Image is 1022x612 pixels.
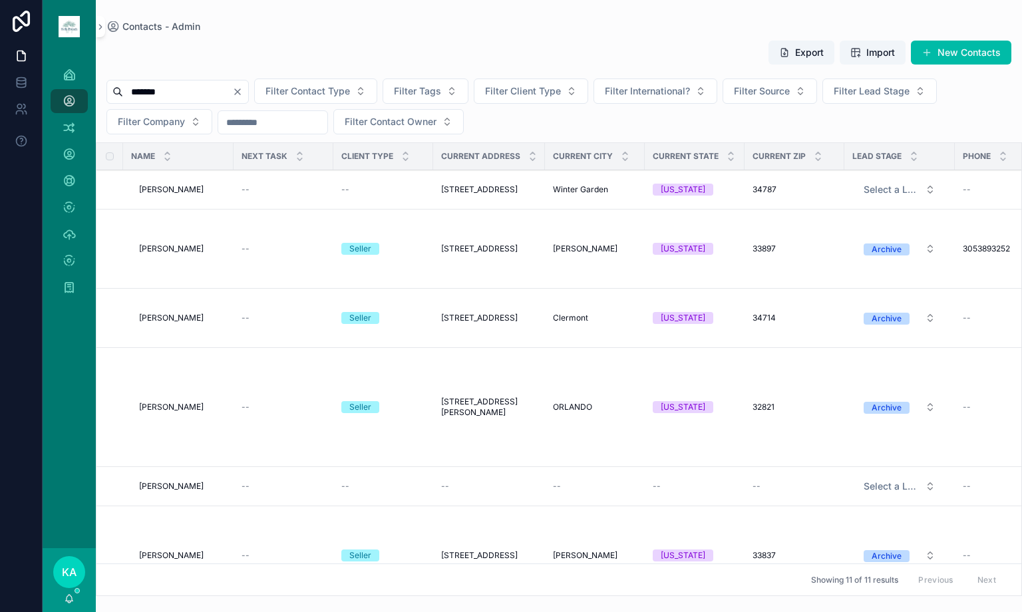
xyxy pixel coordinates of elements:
[242,184,325,195] a: --
[753,550,776,561] span: 33837
[963,184,971,195] span: --
[242,402,250,412] span: --
[242,481,325,492] a: --
[139,481,226,492] a: [PERSON_NAME]
[341,549,425,561] a: Seller
[553,243,637,254] a: [PERSON_NAME]
[441,481,449,492] span: --
[232,86,248,97] button: Clear
[661,243,705,255] div: [US_STATE]
[553,313,588,323] span: Clermont
[661,549,705,561] div: [US_STATE]
[242,402,325,412] a: --
[333,109,464,134] button: Select Button
[840,41,906,65] button: Import
[963,550,971,561] span: --
[852,177,947,202] a: Select Button
[62,564,77,580] span: KA
[852,151,902,162] span: Lead Stage
[349,549,371,561] div: Seller
[605,84,690,98] span: Filter International?
[852,236,947,261] a: Select Button
[441,313,518,323] span: [STREET_ADDRESS]
[474,78,588,104] button: Select Button
[753,184,776,195] span: 34787
[139,402,204,412] span: [PERSON_NAME]
[139,243,204,254] span: [PERSON_NAME]
[139,481,204,492] span: [PERSON_NAME]
[753,402,774,412] span: 32821
[341,481,425,492] a: --
[553,402,592,412] span: ORLANDO
[768,41,834,65] button: Export
[139,402,226,412] a: [PERSON_NAME]
[242,550,250,561] span: --
[853,543,946,567] button: Select Button
[753,313,776,323] span: 34714
[963,151,991,162] span: Phone
[341,312,425,324] a: Seller
[911,41,1011,65] button: New Contacts
[753,243,836,254] a: 33897
[553,481,637,492] a: --
[59,16,80,37] img: App logo
[242,313,250,323] span: --
[341,151,393,162] span: Client Type
[441,313,537,323] a: [STREET_ADDRESS]
[834,84,910,98] span: Filter Lead Stage
[553,151,613,162] span: Current City
[349,401,371,413] div: Seller
[106,20,200,33] a: Contacts - Admin
[553,184,608,195] span: Winter Garden
[139,184,204,195] span: [PERSON_NAME]
[139,313,204,323] span: [PERSON_NAME]
[653,401,737,413] a: [US_STATE]
[441,550,518,561] span: [STREET_ADDRESS]
[653,243,737,255] a: [US_STATE]
[594,78,717,104] button: Select Button
[852,305,947,331] a: Select Button
[394,84,441,98] span: Filter Tags
[753,481,761,492] span: --
[753,481,836,492] a: --
[242,243,325,254] a: --
[341,243,425,255] a: Seller
[963,313,971,323] span: --
[811,575,898,585] span: Showing 11 of 11 results
[753,402,836,412] a: 32821
[441,481,537,492] a: --
[441,151,520,162] span: Current Address
[441,396,537,418] span: [STREET_ADDRESS][PERSON_NAME]
[441,184,537,195] a: [STREET_ADDRESS]
[963,402,971,412] span: --
[872,243,902,255] div: Archive
[553,550,637,561] a: [PERSON_NAME]
[734,84,790,98] span: Filter Source
[661,401,705,413] div: [US_STATE]
[341,184,425,195] a: --
[872,550,902,562] div: Archive
[341,184,349,195] span: --
[383,78,468,104] button: Select Button
[753,313,836,323] a: 34714
[753,184,836,195] a: 34787
[118,115,185,128] span: Filter Company
[963,481,971,492] span: --
[345,115,436,128] span: Filter Contact Owner
[441,243,537,254] a: [STREET_ADDRESS]
[106,109,212,134] button: Select Button
[653,481,737,492] a: --
[872,313,902,325] div: Archive
[131,151,155,162] span: Name
[553,402,637,412] a: ORLANDO
[653,184,737,196] a: [US_STATE]
[822,78,937,104] button: Select Button
[341,401,425,413] a: Seller
[553,481,561,492] span: --
[553,184,637,195] a: Winter Garden
[349,312,371,324] div: Seller
[753,550,836,561] a: 33837
[43,53,96,317] div: scrollable content
[441,184,518,195] span: [STREET_ADDRESS]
